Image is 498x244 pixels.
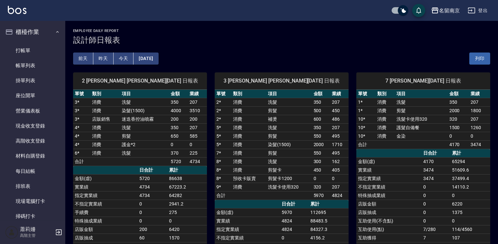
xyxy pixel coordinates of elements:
[266,174,312,183] td: 剪髮卡1200
[330,140,349,149] td: 1710
[395,123,447,132] td: 護髮自備餐
[312,166,330,174] td: 450
[312,98,330,106] td: 350
[356,157,422,166] td: 金額(虛)
[395,98,447,106] td: 洗髮
[312,183,330,191] td: 320
[215,208,280,217] td: 金額(虛)
[330,115,349,123] td: 486
[90,106,120,115] td: 消費
[167,174,207,183] td: 86638
[188,115,207,123] td: 200
[73,53,93,65] button: 前天
[312,106,330,115] td: 500
[169,140,188,149] td: 0
[120,98,169,106] td: 洗髮
[3,148,63,163] a: 材料自購登錄
[450,225,490,234] td: 114/4560
[330,174,349,183] td: 0
[169,149,188,157] td: 370
[231,166,266,174] td: 消費
[167,225,207,234] td: 6420
[450,191,490,200] td: 0
[188,140,207,149] td: 0
[356,166,422,174] td: 實業績
[231,157,266,166] td: 消費
[469,140,490,149] td: 3474
[376,106,395,115] td: 消費
[231,106,266,115] td: 消費
[309,217,349,225] td: 88483.5
[356,217,422,225] td: 互助使用(不含點)
[188,132,207,140] td: 585
[215,217,280,225] td: 實業績
[450,149,490,158] th: 累計
[223,78,341,84] span: 3 [PERSON_NAME] [PERSON_NAME][DATE] 日報表
[422,225,450,234] td: 7/280
[309,208,349,217] td: 112695
[395,132,447,140] td: 金染
[90,115,120,123] td: 店販銷售
[280,234,309,242] td: 0
[450,208,490,217] td: 1375
[422,166,450,174] td: 3474
[169,90,188,98] th: 金額
[90,123,120,132] td: 消費
[188,90,207,98] th: 業績
[188,123,207,132] td: 207
[356,208,422,217] td: 店販抽成
[469,106,490,115] td: 1800
[422,157,450,166] td: 4170
[280,208,309,217] td: 5970
[266,149,312,157] td: 剪髮
[280,200,309,208] th: 日合計
[469,115,490,123] td: 207
[231,98,266,106] td: 消費
[448,106,469,115] td: 2000
[138,234,167,242] td: 60
[395,106,447,115] td: 剪髮
[73,90,90,98] th: 單號
[266,98,312,106] td: 洗髮
[167,183,207,191] td: 67223.2
[422,200,450,208] td: 0
[90,132,120,140] td: 消費
[3,118,63,133] a: 現金收支登錄
[448,123,469,132] td: 1500
[167,217,207,225] td: 0
[167,208,207,217] td: 275
[376,123,395,132] td: 消費
[266,140,312,149] td: 染髮(1500)
[356,90,490,149] table: a dense table
[120,149,169,157] td: 洗髮
[422,217,450,225] td: 0
[376,132,395,140] td: 消費
[266,157,312,166] td: 洗髮
[312,132,330,140] td: 550
[3,179,63,194] a: 排班表
[73,208,138,217] td: 手續費
[120,123,169,132] td: 洗髮
[138,217,167,225] td: 0
[138,174,167,183] td: 5720
[167,166,207,175] th: 累計
[450,157,490,166] td: 65294
[231,123,266,132] td: 消費
[422,174,450,183] td: 3474
[450,166,490,174] td: 51609.6
[364,78,482,84] span: 7 [PERSON_NAME][DATE] 日報表
[3,103,63,118] a: 營業儀表板
[330,90,349,98] th: 業績
[169,115,188,123] td: 200
[330,183,349,191] td: 207
[469,90,490,98] th: 業績
[73,157,90,166] td: 合計
[266,166,312,174] td: 剪髮卡
[138,225,167,234] td: 200
[450,174,490,183] td: 37499.4
[356,140,376,149] td: 合計
[169,157,188,166] td: 5720
[312,115,330,123] td: 600
[266,183,312,191] td: 洗髮卡使用320
[356,191,422,200] td: 特殊抽成業績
